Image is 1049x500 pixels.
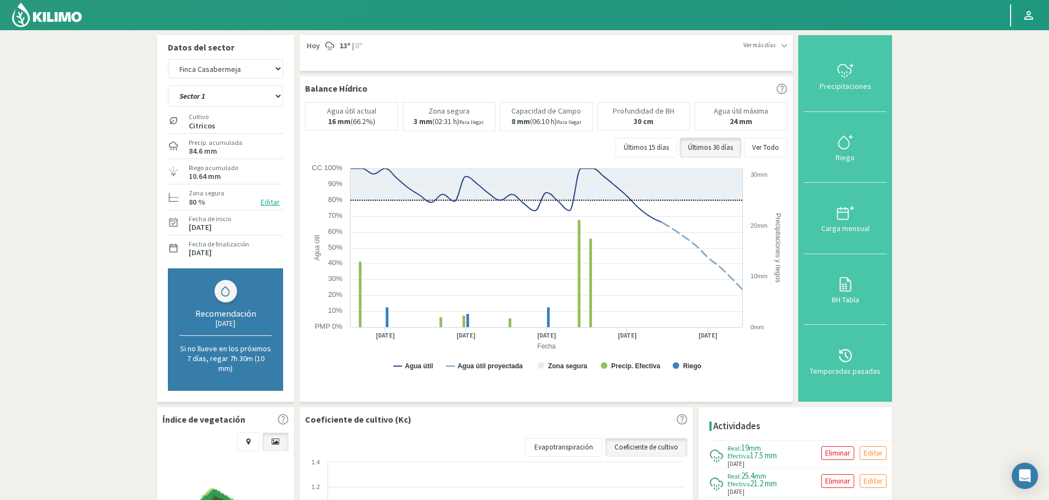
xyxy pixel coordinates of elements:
[751,324,764,330] text: 0mm
[179,308,272,319] div: Recomendación
[727,487,745,497] span: [DATE]
[328,259,342,267] text: 40%
[352,41,354,52] span: |
[189,199,205,206] label: 80 %
[189,122,215,130] label: Citricos
[611,362,661,370] text: Precip. Efectiva
[340,41,351,50] strong: 13º
[683,362,701,370] text: Riego
[328,306,342,314] text: 10%
[743,41,776,50] span: Ver más días
[511,116,530,126] b: 8 mm
[749,443,761,453] span: mm
[511,107,581,115] p: Capacidad de Campo
[804,254,887,325] button: BH Tabla
[313,235,321,261] text: Agua útil
[328,195,342,204] text: 80%
[162,413,245,426] p: Índice de vegetación
[634,116,653,126] b: 30 cm
[821,474,854,488] button: Eliminar
[328,290,342,299] text: 20%
[741,442,749,453] span: 19
[1012,463,1038,489] div: Open Intercom Messenger
[354,41,362,52] span: 8º
[189,249,212,256] label: [DATE]
[864,447,883,459] p: Editar
[305,82,368,95] p: Balance Hídrico
[428,107,470,115] p: Zona segura
[414,116,432,126] b: 3 mm
[312,459,320,465] text: 1.4
[751,222,768,229] text: 20mm
[189,188,224,198] label: Zona segura
[305,413,411,426] p: Coeficiente de cultivo (Kc)
[860,474,887,488] button: Editar
[714,107,768,115] p: Agua útil máxima
[189,224,212,231] label: [DATE]
[807,367,883,375] div: Temporadas pasadas
[807,154,883,161] div: Riego
[860,446,887,460] button: Editar
[557,119,582,126] small: Para llegar
[525,438,602,457] a: Evapotranspiración
[864,475,883,487] p: Editar
[698,332,718,340] text: [DATE]
[825,447,850,459] p: Eliminar
[727,452,750,460] span: Efectiva
[458,362,523,370] text: Agua útil proyectada
[548,362,588,370] text: Zona segura
[807,82,883,90] div: Precipitaciones
[257,196,283,209] button: Editar
[727,459,745,469] span: [DATE]
[807,224,883,232] div: Carga mensual
[328,227,342,235] text: 60%
[305,41,320,52] span: Hoy
[179,344,272,373] p: Si no llueve en los próximos 7 días, regar 7h 30m (10 mm)
[825,475,850,487] p: Eliminar
[459,119,484,126] small: Para llegar
[189,214,231,224] label: Fecha de inicio
[605,438,687,457] a: Coeficiente de cultivo
[754,471,766,481] span: mm
[189,138,242,148] label: Precip. acumulada
[727,472,741,480] span: Real:
[618,332,637,340] text: [DATE]
[727,480,750,488] span: Efectiva
[189,239,249,249] label: Fecha de finalización
[741,470,754,481] span: 25.4
[804,325,887,396] button: Temporadas pasadas
[328,211,342,220] text: 70%
[680,138,741,158] button: Últimos 30 días
[713,421,760,431] h4: Actividades
[730,116,752,126] b: 24 mm
[804,183,887,254] button: Carga mensual
[328,117,375,126] p: (66.2%)
[11,2,83,28] img: Kilimo
[179,319,272,328] div: [DATE]
[537,332,556,340] text: [DATE]
[750,478,777,488] span: 21.2 mm
[168,41,283,54] p: Datos del sector
[804,112,887,183] button: Riego
[751,273,768,279] text: 10mm
[189,112,215,122] label: Cultivo
[315,322,343,330] text: PMP 0%
[616,138,677,158] button: Últimos 15 días
[821,446,854,460] button: Eliminar
[613,107,674,115] p: Profundidad de BH
[312,164,342,172] text: CC 100%
[405,362,433,370] text: Agua útil
[456,332,476,340] text: [DATE]
[751,171,768,178] text: 30mm
[744,138,787,158] button: Ver Todo
[328,243,342,251] text: 50%
[189,148,217,155] label: 84.6 mm
[414,117,484,126] p: (02:31 h)
[511,117,582,126] p: (06:10 h)
[804,41,887,112] button: Precipitaciones
[376,332,395,340] text: [DATE]
[312,484,320,490] text: 1.2
[189,173,221,180] label: 10.64 mm
[774,213,782,283] text: Precipitaciones y riegos
[327,107,376,115] p: Agua útil actual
